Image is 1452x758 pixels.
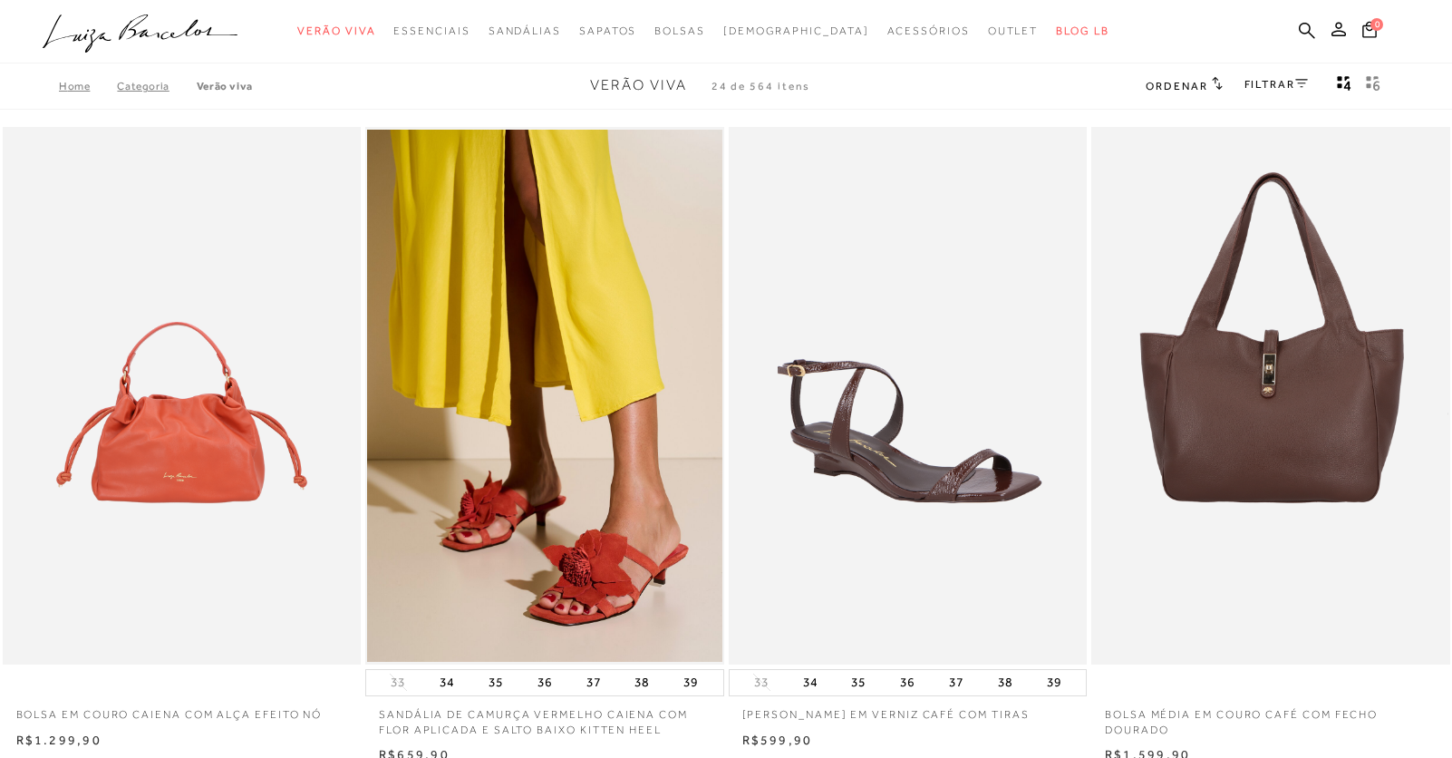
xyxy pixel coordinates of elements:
span: Sapatos [579,24,636,37]
button: 33 [385,674,411,691]
a: SANDÁLIA DE CAMURÇA VERMELHO CAIENA COM FLOR APLICADA E SALTO BAIXO KITTEN HEEL SANDÁLIA DE CAMUR... [367,130,722,662]
button: 35 [846,670,871,695]
a: BOLSA MÉDIA EM COURO CAFÉ COM FECHO DOURADO [1091,696,1450,738]
button: 36 [895,670,920,695]
a: BOLSA EM COURO CAIENA COM ALÇA EFEITO NÓ [3,696,362,723]
button: 37 [581,670,606,695]
a: noSubCategoriesText [393,15,469,48]
a: BOLSA MÉDIA EM COURO CAFÉ COM FECHO DOURADO BOLSA MÉDIA EM COURO CAFÉ COM FECHO DOURADO [1093,130,1448,662]
a: FILTRAR [1244,78,1308,91]
span: 24 de 564 itens [711,80,811,92]
span: 0 [1370,18,1383,31]
button: 39 [678,670,703,695]
button: 34 [798,670,823,695]
a: noSubCategoriesText [579,15,636,48]
a: noSubCategoriesText [297,15,375,48]
button: 37 [944,670,969,695]
span: Bolsas [654,24,705,37]
button: 38 [992,670,1018,695]
button: 33 [749,674,774,691]
span: Verão Viva [590,77,687,93]
span: [DEMOGRAPHIC_DATA] [723,24,869,37]
a: SANDÁLIA DE CAMURÇA VERMELHO CAIENA COM FLOR APLICADA E SALTO BAIXO KITTEN HEEL [365,696,724,738]
button: gridText6Desc [1360,74,1386,98]
span: R$1.299,90 [16,733,102,747]
span: R$599,90 [742,733,813,747]
a: noSubCategoriesText [654,15,705,48]
span: Sandálias [489,24,561,37]
span: Essenciais [393,24,469,37]
a: BLOG LB [1056,15,1108,48]
button: 38 [629,670,654,695]
img: BOLSA MÉDIA EM COURO CAFÉ COM FECHO DOURADO [1093,130,1448,662]
img: SANDÁLIA DE CAMURÇA VERMELHO CAIENA COM FLOR APLICADA E SALTO BAIXO KITTEN HEEL [367,130,722,662]
img: SANDÁLIA ANABELA EM VERNIZ CAFÉ COM TIRAS [731,130,1086,662]
button: 35 [483,670,508,695]
button: 36 [532,670,557,695]
span: Ordenar [1146,80,1207,92]
a: Categoria [117,80,196,92]
a: Home [59,80,117,92]
a: [PERSON_NAME] EM VERNIZ CAFÉ COM TIRAS [729,696,1088,723]
span: Acessórios [887,24,970,37]
button: Mostrar 4 produtos por linha [1331,74,1357,98]
img: BOLSA EM COURO CAIENA COM ALÇA EFEITO NÓ [5,130,360,662]
a: noSubCategoriesText [489,15,561,48]
button: 39 [1041,670,1067,695]
button: 0 [1357,20,1382,44]
button: 34 [434,670,460,695]
span: BLOG LB [1056,24,1108,37]
span: Verão Viva [297,24,375,37]
a: noSubCategoriesText [723,15,869,48]
a: noSubCategoriesText [988,15,1039,48]
a: BOLSA EM COURO CAIENA COM ALÇA EFEITO NÓ BOLSA EM COURO CAIENA COM ALÇA EFEITO NÓ [5,130,360,662]
a: SANDÁLIA ANABELA EM VERNIZ CAFÉ COM TIRAS SANDÁLIA ANABELA EM VERNIZ CAFÉ COM TIRAS [731,130,1086,662]
a: noSubCategoriesText [887,15,970,48]
span: Outlet [988,24,1039,37]
a: Verão Viva [197,80,253,92]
